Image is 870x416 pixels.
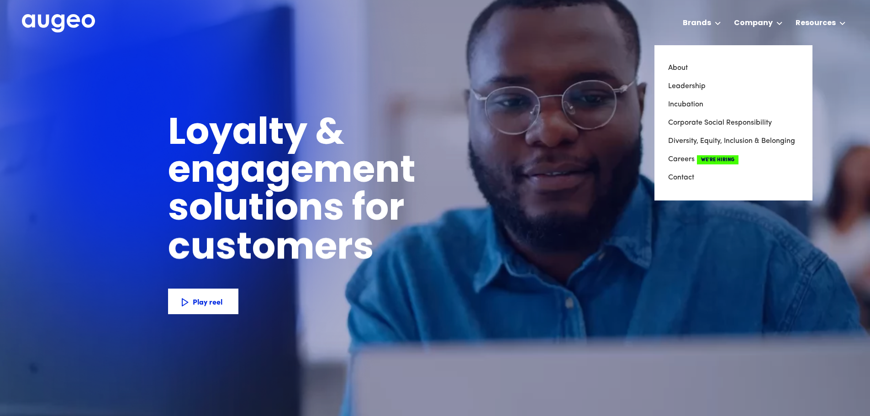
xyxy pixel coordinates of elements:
a: home [22,14,95,33]
a: Leadership [668,77,799,95]
a: Diversity, Equity, Inclusion & Belonging [668,132,799,150]
a: CareersWe're Hiring [668,150,799,169]
a: About [668,59,799,77]
a: Incubation [668,95,799,114]
span: We're Hiring [697,155,738,164]
a: Contact [668,169,799,187]
div: Resources [796,18,836,29]
nav: Company [654,45,812,200]
div: Brands [683,18,711,29]
a: Corporate Social Responsibility [668,114,799,132]
div: Company [734,18,773,29]
img: Augeo's full logo in white. [22,14,95,33]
